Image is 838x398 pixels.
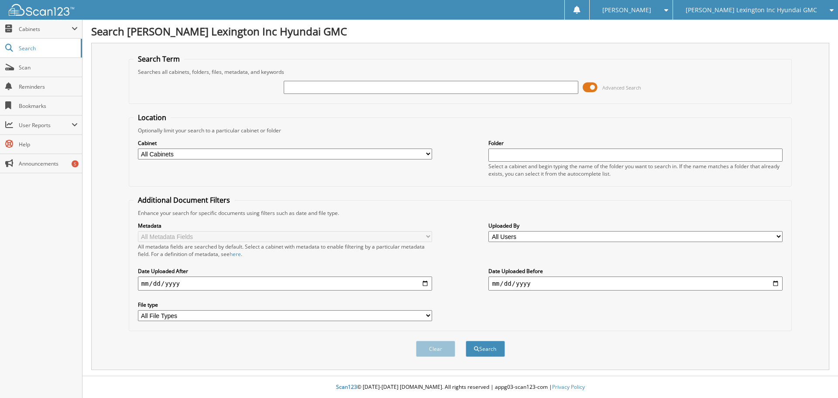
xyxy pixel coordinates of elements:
span: Cabinets [19,25,72,33]
legend: Additional Document Filters [134,195,234,205]
button: Search [466,341,505,357]
button: Clear [416,341,455,357]
input: end [488,277,783,291]
div: 5 [72,160,79,167]
img: scan123-logo-white.svg [9,4,74,16]
span: Search [19,45,76,52]
h1: Search [PERSON_NAME] Lexington Inc Hyundai GMC [91,24,829,38]
label: File type [138,301,432,308]
a: here [230,250,241,258]
div: All metadata fields are searched by default. Select a cabinet with metadata to enable filtering b... [138,243,432,258]
div: Optionally limit your search to a particular cabinet or folder [134,127,787,134]
input: start [138,277,432,291]
a: Privacy Policy [552,383,585,391]
div: Searches all cabinets, folders, files, metadata, and keywords [134,68,787,76]
label: Folder [488,139,783,147]
legend: Search Term [134,54,184,64]
legend: Location [134,113,171,122]
label: Date Uploaded After [138,267,432,275]
span: Help [19,141,78,148]
span: Announcements [19,160,78,167]
label: Date Uploaded Before [488,267,783,275]
div: © [DATE]-[DATE] [DOMAIN_NAME]. All rights reserved | appg03-scan123-com | [82,377,838,398]
label: Metadata [138,222,432,229]
span: User Reports [19,121,72,129]
span: Bookmarks [19,102,78,110]
span: Reminders [19,83,78,90]
span: [PERSON_NAME] Lexington Inc Hyundai GMC [686,7,817,13]
span: Scan [19,64,78,71]
div: Enhance your search for specific documents using filters such as date and file type. [134,209,787,217]
label: Uploaded By [488,222,783,229]
span: [PERSON_NAME] [602,7,651,13]
label: Cabinet [138,139,432,147]
span: Advanced Search [602,84,641,91]
div: Select a cabinet and begin typing the name of the folder you want to search in. If the name match... [488,163,783,177]
span: Scan123 [336,383,357,391]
